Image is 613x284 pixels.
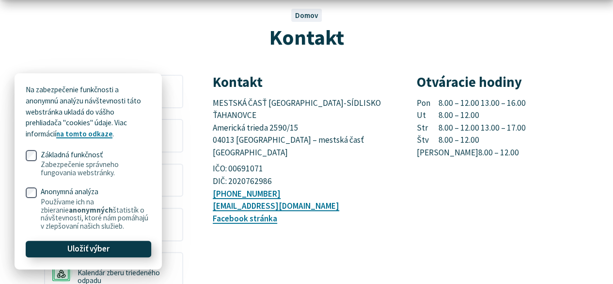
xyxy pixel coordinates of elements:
a: Domov [295,11,318,20]
p: 8.00 – 12.00 13.00 – 16.00 8.00 – 12.00 8.00 – 12.00 13.00 – 17.00 8.00 – 12.00 8.00 – 12.00 [417,97,598,159]
span: Str [417,122,439,134]
span: Zabezpečenie správneho fungovania webstránky. [41,161,151,177]
a: [EMAIL_ADDRESS][DOMAIN_NAME] [213,200,339,211]
span: Anonymná analýza [41,188,151,230]
a: Facebook stránka [213,213,277,224]
button: Uložiť výber [26,241,151,257]
span: Štv [417,134,439,147]
h3: Kontakt [213,75,394,90]
span: Používame ich na zbieranie štatistík o návštevnosti, ktoré nám pomáhajú v zlepšovaní našich služieb. [41,198,151,231]
input: Anonymná analýzaPoužívame ich na zbieranieanonymnýchštatistík o návštevnosti, ktoré nám pomáhajú ... [26,187,37,199]
span: MESTSKÁ ČASŤ [GEOGRAPHIC_DATA]-SÍDLISKO ŤAHANOVCE Americká trieda 2590/15 04013 [GEOGRAPHIC_DATA]... [213,98,382,158]
h3: Otváracie hodiny [417,75,598,90]
span: Ut [417,109,439,122]
a: [PHONE_NUMBER] [213,188,281,199]
p: IČO: 00691071 DIČ: 2020762986 [213,163,394,187]
span: Pon [417,97,439,110]
strong: anonymných [69,205,113,215]
p: Na zabezpečenie funkčnosti a anonymnú analýzu návštevnosti táto webstránka ukladá do vášho prehli... [26,84,151,140]
a: na tomto odkaze [56,129,112,138]
span: Základná funkčnosť [41,151,151,177]
span: Kontakt [269,24,344,50]
span: [PERSON_NAME] [417,147,478,159]
input: Základná funkčnosťZabezpečenie správneho fungovania webstránky. [26,150,37,161]
span: Uložiť výber [67,244,110,254]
